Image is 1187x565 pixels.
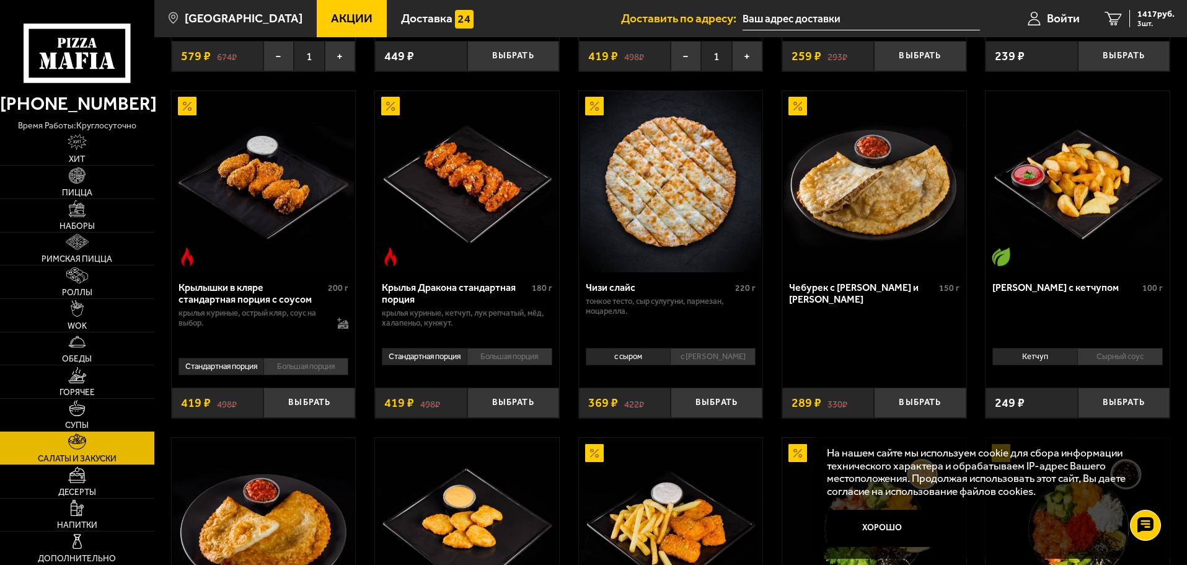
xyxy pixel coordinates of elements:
[586,348,671,365] li: с сыром
[185,12,302,24] span: [GEOGRAPHIC_DATA]
[178,97,196,115] img: Акционный
[263,388,355,418] button: Выбрать
[181,50,211,63] span: 579 ₽
[788,97,807,115] img: Акционный
[621,12,743,24] span: Доставить по адресу:
[467,348,552,365] li: Большая порция
[42,255,112,264] span: Римская пицца
[172,91,356,272] a: АкционныйОстрое блюдоКрылышки в кляре стандартная порция c соусом
[382,308,552,328] p: крылья куриные, кетчуп, лук репчатый, мёд, халапеньо, кунжут.
[1078,41,1170,71] button: Выбрать
[384,50,414,63] span: 449 ₽
[376,91,557,272] img: Крылья Дракона стандартная порция
[62,189,92,197] span: Пицца
[38,455,117,463] span: Салаты и закуски
[375,91,559,272] a: АкционныйОстрое блюдоКрылья Дракона стандартная порция
[827,510,938,547] button: Хорошо
[467,41,559,71] button: Выбрать
[827,447,1151,498] p: На нашем сайте мы используем cookie для сбора информации технического характера и обрабатываем IP...
[325,41,355,71] button: +
[995,50,1025,63] span: 239 ₽
[585,444,604,463] img: Акционный
[1078,388,1170,418] button: Выбрать
[331,12,373,24] span: Акции
[987,91,1168,272] img: Картофель айдахо с кетчупом
[735,283,756,293] span: 220 г
[671,388,762,418] button: Выбрать
[384,397,414,409] span: 419 ₽
[1137,10,1175,19] span: 1417 руб.
[294,41,324,71] span: 1
[58,488,96,497] span: Десерты
[420,397,440,409] s: 498 ₽
[782,91,966,272] a: АкционныйЧебурек с мясом и соусом аррива
[986,91,1170,272] a: Вегетарианское блюдоКартофель айдахо с кетчупом
[62,288,92,297] span: Роллы
[580,91,761,272] img: Чизи слайс
[1077,348,1163,365] li: Сырный соус
[263,358,349,375] li: Большая порция
[874,41,966,71] button: Выбрать
[60,222,95,231] span: Наборы
[381,247,400,266] img: Острое блюдо
[263,41,294,71] button: −
[579,91,763,272] a: АкционныйЧизи слайс
[60,388,95,397] span: Горячее
[579,344,763,378] div: 0
[588,397,618,409] span: 369 ₽
[217,50,237,63] s: 674 ₽
[382,348,467,365] li: Стандартная порция
[179,282,325,305] div: Крылышки в кляре стандартная порция c соусом
[532,283,552,293] span: 180 г
[624,397,644,409] s: 422 ₽
[827,397,847,409] s: 330 ₽
[788,444,807,463] img: Акционный
[62,355,92,363] span: Обеды
[939,283,960,293] span: 150 г
[181,397,211,409] span: 419 ₽
[671,41,701,71] button: −
[995,397,1025,409] span: 249 ₽
[986,344,1170,378] div: 0
[789,282,936,305] div: Чебурек с [PERSON_NAME] и [PERSON_NAME]
[732,41,762,71] button: +
[217,397,237,409] s: 498 ₽
[588,50,618,63] span: 419 ₽
[992,247,1010,266] img: Вегетарианское блюдо
[743,7,980,30] input: Ваш адрес доставки
[455,10,474,29] img: 15daf4d41897b9f0e9f617042186c801.svg
[57,521,97,530] span: Напитки
[670,348,756,365] li: с [PERSON_NAME]
[382,282,529,305] div: Крылья Дракона стандартная порция
[1137,20,1175,27] span: 3 шт.
[783,91,964,272] img: Чебурек с мясом и соусом аррива
[701,41,731,71] span: 1
[792,397,821,409] span: 289 ₽
[874,388,966,418] button: Выбрать
[586,282,733,293] div: Чизи слайс
[586,296,756,316] p: тонкое тесто, сыр сулугуни, пармезан, моцарелла.
[381,97,400,115] img: Акционный
[401,12,452,24] span: Доставка
[328,283,348,293] span: 200 г
[178,247,196,266] img: Острое блюдо
[467,388,559,418] button: Выбрать
[792,50,821,63] span: 259 ₽
[65,421,89,430] span: Супы
[1047,12,1080,24] span: Войти
[1142,283,1163,293] span: 100 г
[68,322,87,331] span: WOK
[179,308,325,328] p: крылья куриные, острый кляр, соус на выбор.
[992,282,1139,293] div: [PERSON_NAME] с кетчупом
[375,344,559,378] div: 0
[585,97,604,115] img: Акционный
[69,155,85,164] span: Хит
[38,554,116,563] span: Дополнительно
[624,50,644,63] s: 498 ₽
[992,348,1077,365] li: Кетчуп
[827,50,847,63] s: 293 ₽
[179,358,263,375] li: Стандартная порция
[173,91,354,272] img: Крылышки в кляре стандартная порция c соусом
